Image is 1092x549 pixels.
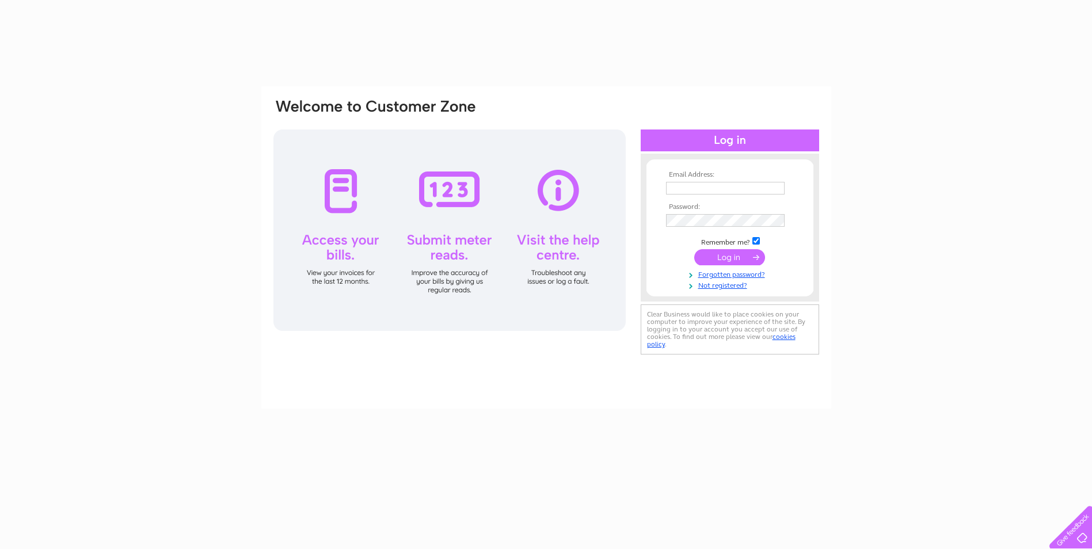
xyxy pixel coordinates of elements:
[694,249,765,265] input: Submit
[663,235,797,247] td: Remember me?
[663,203,797,211] th: Password:
[666,279,797,290] a: Not registered?
[666,268,797,279] a: Forgotten password?
[647,333,796,348] a: cookies policy
[663,171,797,179] th: Email Address:
[641,304,819,354] div: Clear Business would like to place cookies on your computer to improve your experience of the sit...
